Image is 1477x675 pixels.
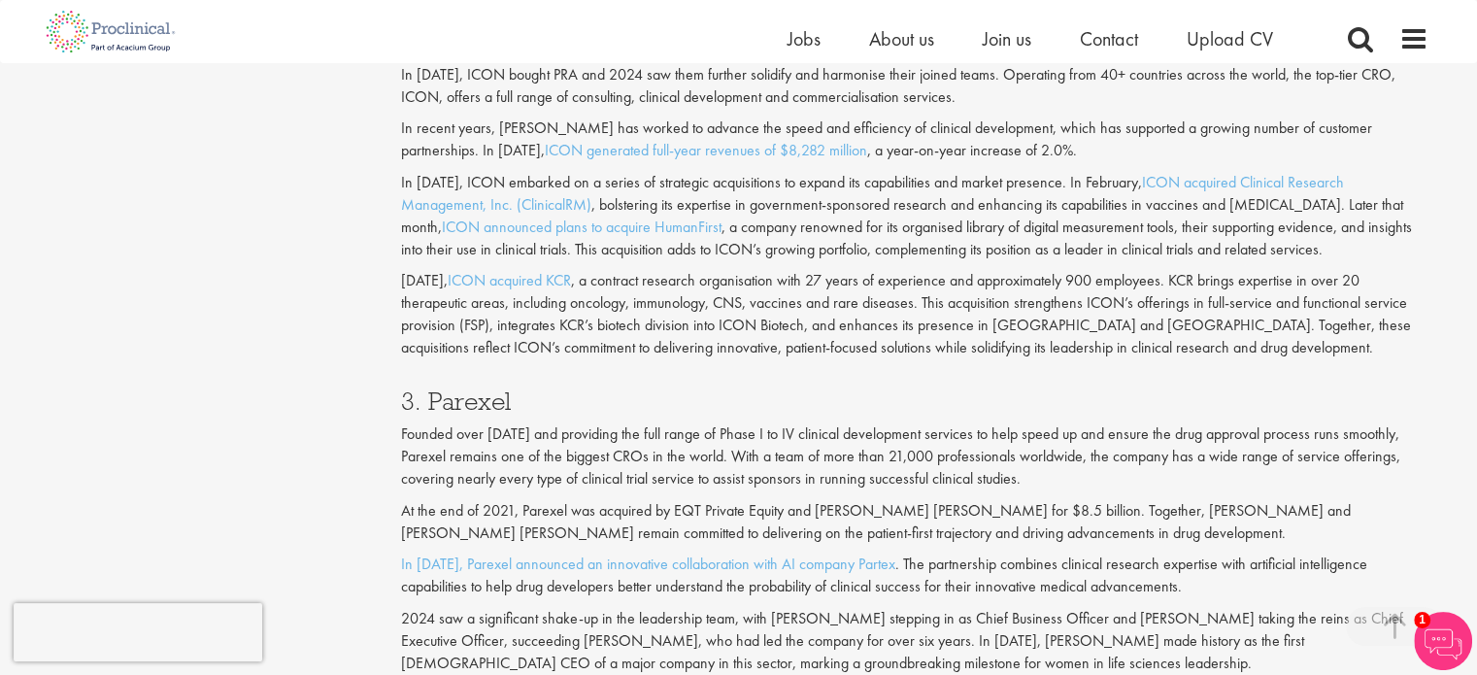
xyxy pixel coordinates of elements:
[401,118,1428,162] p: In recent years, [PERSON_NAME] has worked to advance the speed and efficiency of clinical develop...
[401,554,1428,598] p: . The partnership combines clinical research expertise with artificial intelligence capabilities ...
[1414,612,1430,628] span: 1
[1187,26,1273,51] a: Upload CV
[788,26,821,51] a: Jobs
[401,64,1428,109] p: In [DATE], ICON bought PRA and 2024 saw them further solidify and harmonise their joined teams. O...
[401,172,1344,215] a: ICON acquired Clinical Research Management, Inc. (ClinicalRM)
[869,26,934,51] a: About us
[545,140,867,160] a: ICON generated full-year revenues of $8,282 million
[442,217,722,237] a: ICON announced plans to acquire HumanFirst
[401,270,1428,358] p: [DATE], , a contract research organisation with 27 years of experience and approximately 900 empl...
[401,554,895,574] a: In [DATE], Parexel announced an innovative collaboration with AI company Partex
[1414,612,1472,670] img: Chatbot
[401,500,1428,545] p: At the end of 2021, Parexel was acquired by EQT Private Equity and [PERSON_NAME] [PERSON_NAME] fo...
[401,172,1428,260] p: In [DATE], ICON embarked on a series of strategic acquisitions to expand its capabilities and mar...
[401,423,1428,490] p: Founded over [DATE] and providing the full range of Phase I to IV clinical development services t...
[401,608,1428,675] p: 2024 saw a significant shake-up in the leadership team, with [PERSON_NAME] stepping in as Chief B...
[401,388,1428,414] h3: 3. Parexel
[448,270,571,290] a: ICON acquired KCR
[1080,26,1138,51] a: Contact
[14,603,262,661] iframe: reCAPTCHA
[983,26,1031,51] a: Join us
